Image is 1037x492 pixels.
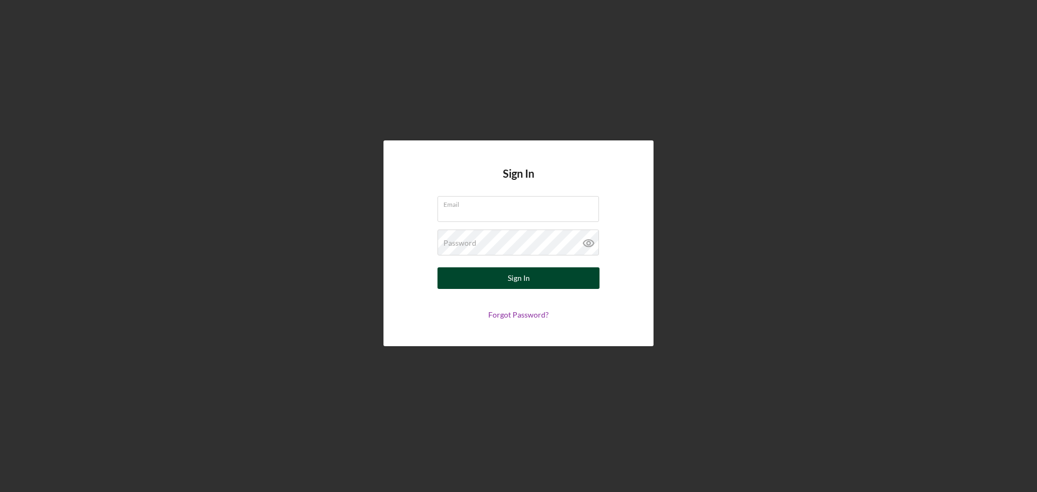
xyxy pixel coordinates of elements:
[488,310,549,319] a: Forgot Password?
[508,267,530,289] div: Sign In
[443,197,599,208] label: Email
[437,267,600,289] button: Sign In
[443,239,476,247] label: Password
[503,167,534,196] h4: Sign In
